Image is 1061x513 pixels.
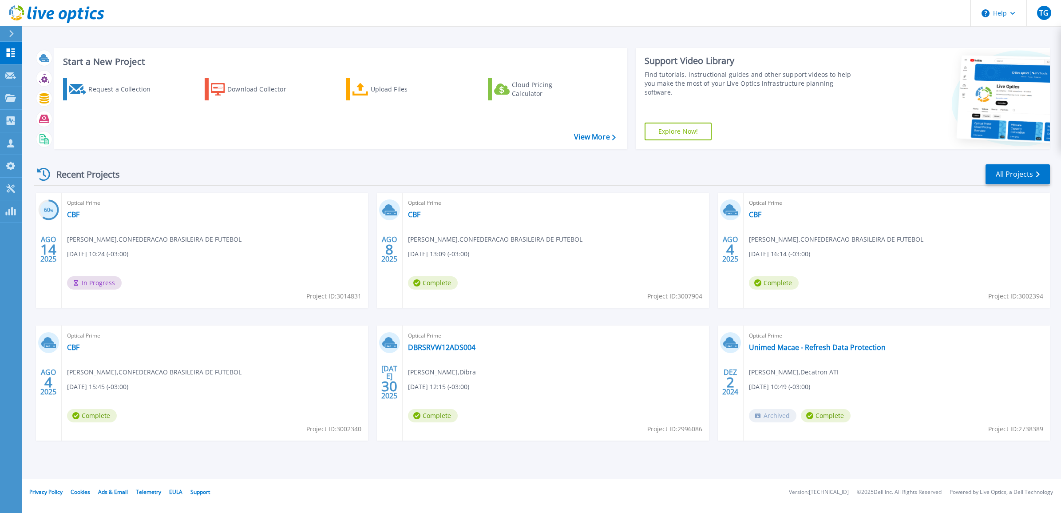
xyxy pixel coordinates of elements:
a: Privacy Policy [29,488,63,496]
span: TG [1039,9,1049,16]
span: 2 [726,378,734,386]
a: Request a Collection [63,78,162,100]
span: Project ID: 2738389 [988,424,1043,434]
span: 4 [44,378,52,386]
span: [DATE] 10:24 (-03:00) [67,249,128,259]
a: Unimed Macae - Refresh Data Protection [749,343,886,352]
div: Cloud Pricing Calculator [512,80,583,98]
div: Upload Files [371,80,442,98]
span: [PERSON_NAME] , CONFEDERACAO BRASILEIRA DE FUTEBOL [408,235,582,244]
a: DBRSRVW12ADS004 [408,343,475,352]
a: EULA [169,488,182,496]
h3: 60 [38,205,59,215]
h3: Start a New Project [63,57,615,67]
a: CBF [67,210,79,219]
span: Complete [408,276,458,290]
div: Support Video Library [645,55,858,67]
span: Complete [408,409,458,422]
span: Complete [801,409,851,422]
a: CBF [67,343,79,352]
span: [PERSON_NAME] , CONFEDERACAO BRASILEIRA DE FUTEBOL [67,235,241,244]
a: View More [574,133,615,141]
div: AGO 2025 [40,366,57,398]
span: Complete [749,276,799,290]
span: 14 [40,246,56,253]
div: Download Collector [227,80,298,98]
a: Download Collector [205,78,304,100]
a: Upload Files [346,78,445,100]
span: Project ID: 3002394 [988,291,1043,301]
li: Powered by Live Optics, a Dell Technology [950,489,1053,495]
li: Version: [TECHNICAL_ID] [789,489,849,495]
span: Optical Prime [408,331,704,341]
div: AGO 2025 [40,233,57,266]
a: CBF [408,210,420,219]
div: Recent Projects [34,163,132,185]
div: AGO 2025 [722,233,739,266]
a: Ads & Email [98,488,128,496]
span: Project ID: 3002340 [306,424,361,434]
span: [DATE] 13:09 (-03:00) [408,249,469,259]
a: Telemetry [136,488,161,496]
span: % [50,208,53,213]
span: Optical Prime [408,198,704,208]
span: [DATE] 15:45 (-03:00) [67,382,128,392]
span: [PERSON_NAME] , CONFEDERACAO BRASILEIRA DE FUTEBOL [67,367,241,377]
span: [DATE] 10:49 (-03:00) [749,382,810,392]
span: Project ID: 2996086 [647,424,702,434]
li: © 2025 Dell Inc. All Rights Reserved [857,489,942,495]
a: CBF [749,210,761,219]
span: [PERSON_NAME] , Decatron ATI [749,367,839,377]
span: Optical Prime [67,198,363,208]
span: 30 [381,382,397,390]
span: In Progress [67,276,122,290]
div: DEZ 2024 [722,366,739,398]
span: [DATE] 16:14 (-03:00) [749,249,810,259]
span: 8 [385,246,393,253]
span: [PERSON_NAME] , Dibra [408,367,476,377]
div: Request a Collection [88,80,159,98]
a: Cloud Pricing Calculator [488,78,587,100]
div: AGO 2025 [381,233,398,266]
span: Optical Prime [749,198,1045,208]
span: [PERSON_NAME] , CONFEDERACAO BRASILEIRA DE FUTEBOL [749,235,923,244]
div: [DATE] 2025 [381,366,398,398]
span: Archived [749,409,796,422]
span: Optical Prime [749,331,1045,341]
a: All Projects [986,164,1050,184]
a: Explore Now! [645,123,712,140]
span: Project ID: 3007904 [647,291,702,301]
span: Complete [67,409,117,422]
a: Cookies [71,488,90,496]
span: 4 [726,246,734,253]
div: Find tutorials, instructional guides and other support videos to help you make the most of your L... [645,70,858,97]
span: Project ID: 3014831 [306,291,361,301]
a: Support [190,488,210,496]
span: [DATE] 12:15 (-03:00) [408,382,469,392]
span: Optical Prime [67,331,363,341]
